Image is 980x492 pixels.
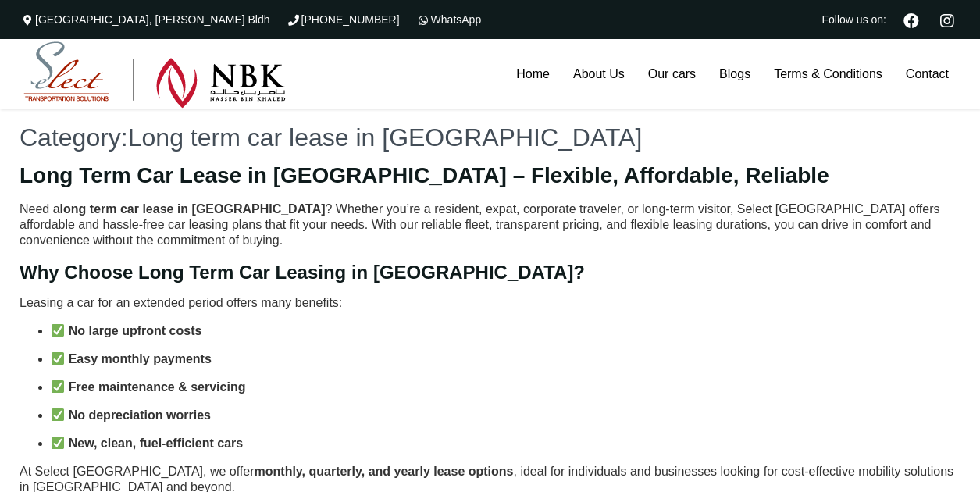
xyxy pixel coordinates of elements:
strong: Why Choose Long Term Car Leasing in [GEOGRAPHIC_DATA]? [20,262,585,283]
img: ✅ [52,408,64,421]
strong: long term car lease in [GEOGRAPHIC_DATA] [60,202,326,216]
img: ✅ [52,437,64,449]
a: Home [504,39,561,109]
strong: Long Term Car Lease in [GEOGRAPHIC_DATA] – Flexible, Affordable, Reliable [20,163,829,187]
img: ✅ [52,324,64,337]
a: Facebook [897,11,925,28]
span: Long term car lease in [GEOGRAPHIC_DATA] [128,123,643,152]
strong: No large upfront costs [69,324,202,337]
h1: Category: [20,125,960,150]
p: Need a ? Whether you’re a resident, expat, corporate traveler, or long-term visitor, Select [GEOG... [20,201,960,248]
a: Instagram [933,11,960,28]
a: Blogs [707,39,762,109]
img: Select Rent a Car [23,41,286,109]
strong: Free maintenance & servicing [69,380,246,394]
strong: monthly, quarterly, and yearly lease options [255,465,514,478]
img: ✅ [52,352,64,365]
strong: Easy monthly payments [69,352,212,365]
a: Contact [894,39,960,109]
strong: No depreciation worries [69,408,211,422]
a: Our cars [636,39,707,109]
a: WhatsApp [415,13,482,26]
strong: New, clean, fuel-efficient cars [69,437,243,450]
a: About Us [561,39,636,109]
a: Terms & Conditions [762,39,894,109]
a: [PHONE_NUMBER] [286,13,400,26]
img: ✅ [52,380,64,393]
p: Leasing a car for an extended period offers many benefits: [20,295,960,311]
